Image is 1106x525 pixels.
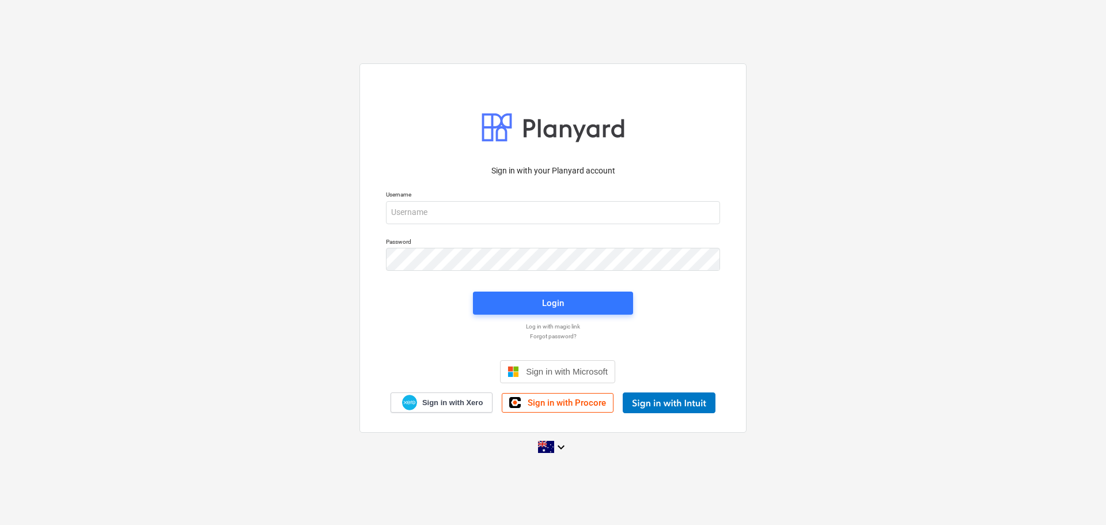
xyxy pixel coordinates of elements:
a: Forgot password? [380,333,726,340]
i: keyboard_arrow_down [554,440,568,454]
a: Sign in with Procore [502,393,613,413]
input: Username [386,201,720,224]
p: Username [386,191,720,201]
p: Password [386,238,720,248]
p: Sign in with your Planyard account [386,165,720,177]
span: Sign in with Xero [422,398,483,408]
a: Log in with magic link [380,323,726,330]
a: Sign in with Xero [391,392,493,413]
span: Sign in with Procore [528,398,606,408]
span: Sign in with Microsoft [526,367,608,376]
button: Login [473,292,633,315]
div: Login [542,296,564,311]
img: Xero logo [402,395,417,410]
img: Microsoft logo [507,366,519,377]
